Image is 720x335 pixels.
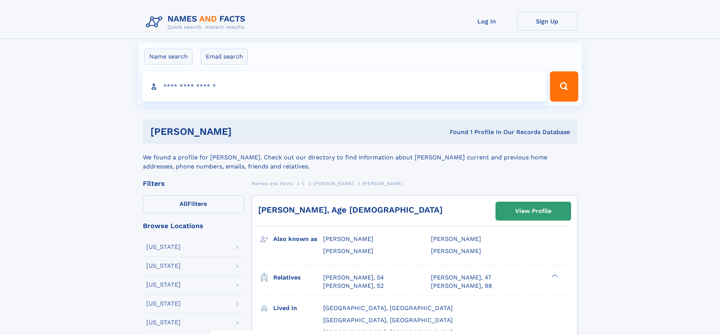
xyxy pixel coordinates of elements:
[496,202,571,220] a: View Profile
[323,282,384,290] a: [PERSON_NAME], 52
[323,235,373,242] span: [PERSON_NAME]
[146,301,181,307] div: [US_STATE]
[146,263,181,269] div: [US_STATE]
[313,179,354,188] a: [PERSON_NAME]
[362,181,403,186] span: [PERSON_NAME]
[273,271,323,284] h3: Relatives
[142,71,547,102] input: search input
[143,222,244,229] div: Browse Locations
[144,49,193,65] label: Name search
[143,144,578,171] div: We found a profile for [PERSON_NAME]. Check out our directory to find information about [PERSON_N...
[550,71,578,102] button: Search Button
[150,127,341,136] h1: [PERSON_NAME]
[180,200,187,207] span: All
[146,320,181,326] div: [US_STATE]
[323,247,373,255] span: [PERSON_NAME]
[143,180,244,187] div: Filters
[143,195,244,213] label: Filters
[258,205,443,215] a: [PERSON_NAME], Age [DEMOGRAPHIC_DATA]
[143,12,252,32] img: Logo Names and Facts
[515,202,551,220] div: View Profile
[431,282,492,290] a: [PERSON_NAME], 98
[431,247,481,255] span: [PERSON_NAME]
[431,235,481,242] span: [PERSON_NAME]
[457,12,517,31] a: Log In
[431,273,491,282] a: [PERSON_NAME], 47
[146,282,181,288] div: [US_STATE]
[517,12,578,31] a: Sign Up
[323,304,453,312] span: [GEOGRAPHIC_DATA], [GEOGRAPHIC_DATA]
[201,49,248,65] label: Email search
[146,244,181,250] div: [US_STATE]
[341,128,570,136] div: Found 1 Profile In Our Records Database
[302,179,305,188] a: C
[273,302,323,315] h3: Lived in
[302,181,305,186] span: C
[273,233,323,245] h3: Also known as
[323,273,384,282] a: [PERSON_NAME], 54
[252,179,293,188] a: Names and Facts
[323,316,453,324] span: [GEOGRAPHIC_DATA], [GEOGRAPHIC_DATA]
[313,181,354,186] span: [PERSON_NAME]
[550,273,559,278] div: ❯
